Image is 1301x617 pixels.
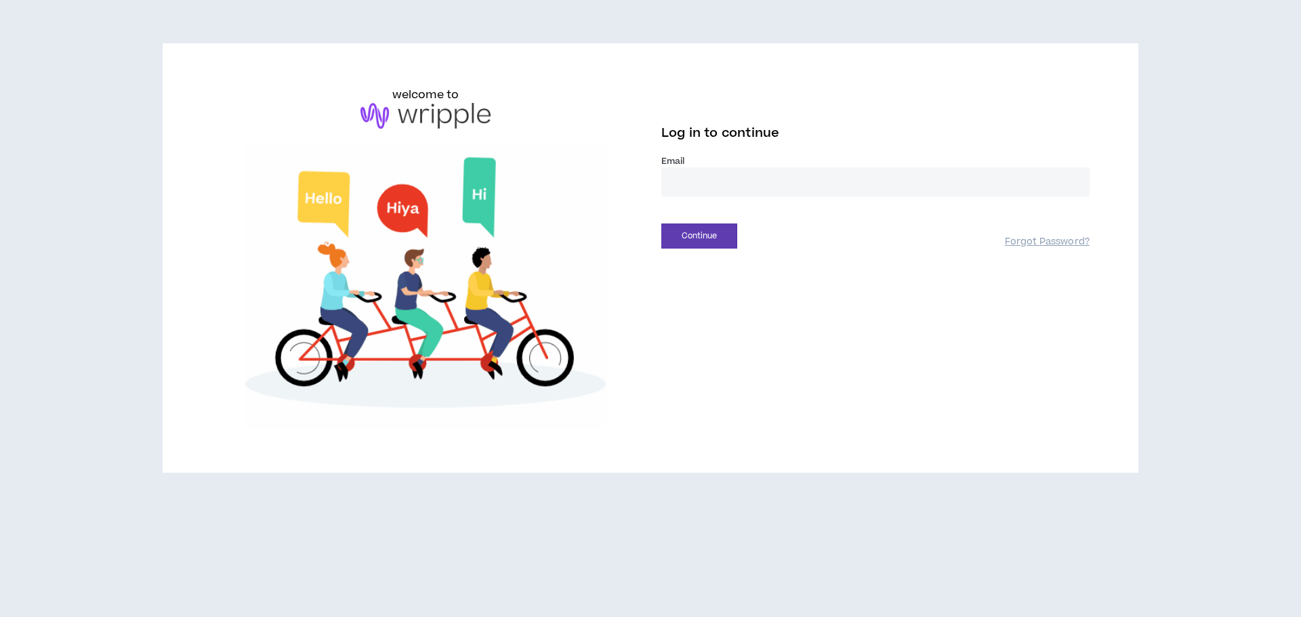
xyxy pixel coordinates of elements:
[360,103,491,129] img: logo-brand.png
[661,224,737,249] button: Continue
[661,155,1090,167] label: Email
[392,87,459,103] h6: welcome to
[211,142,640,429] img: Welcome to Wripple
[1005,236,1090,249] a: Forgot Password?
[661,125,779,142] span: Log in to continue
